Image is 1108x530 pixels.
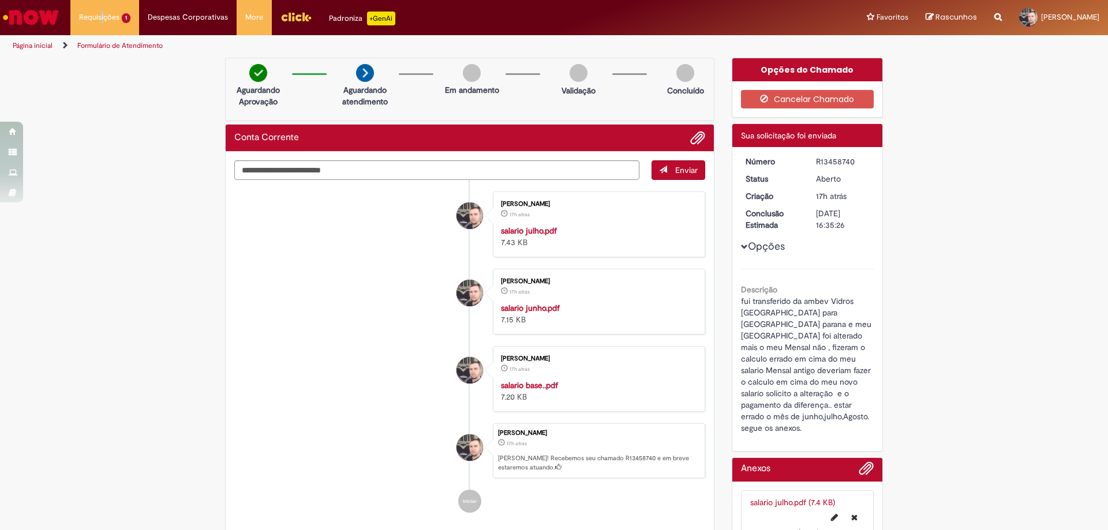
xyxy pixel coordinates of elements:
[737,156,808,167] dt: Número
[741,90,874,108] button: Cancelar Chamado
[498,454,699,472] p: [PERSON_NAME]! Recebemos seu chamado R13458740 e em breve estaremos atuando.
[816,190,870,202] div: 28/08/2025 15:35:23
[501,379,693,403] div: 7.20 KB
[510,366,530,373] span: 17h atrás
[750,497,835,508] a: salario julho.pdf (7.4 KB)
[844,508,864,527] button: Excluir salario julho.pdf
[122,13,130,23] span: 1
[510,211,530,218] span: 17h atrás
[667,85,704,96] p: Concluído
[337,84,393,107] p: Aguardando atendimento
[501,303,560,313] a: salario junho.pdf
[816,191,847,201] span: 17h atrás
[510,211,530,218] time: 28/08/2025 15:34:28
[280,8,312,25] img: click_logo_yellow_360x200.png
[562,85,596,96] p: Validação
[463,64,481,82] img: img-circle-grey.png
[456,202,483,229] div: Luan Barbosa Rabelo
[737,173,808,185] dt: Status
[570,64,587,82] img: img-circle-grey.png
[741,284,777,295] b: Descrição
[816,156,870,167] div: R13458740
[501,201,693,208] div: [PERSON_NAME]
[824,508,845,527] button: Editar nome de arquivo salario julho.pdf
[877,12,908,23] span: Favoritos
[510,288,530,295] span: 17h atrás
[1041,12,1099,22] span: [PERSON_NAME]
[741,130,836,141] span: Sua solicitação foi enviada
[501,302,693,325] div: 7.15 KB
[507,440,527,447] span: 17h atrás
[926,12,977,23] a: Rascunhos
[77,41,163,50] a: Formulário de Atendimento
[501,225,557,236] a: salario julho.pdf
[234,160,639,180] textarea: Digite sua mensagem aqui...
[816,191,847,201] time: 28/08/2025 15:35:23
[676,64,694,82] img: img-circle-grey.png
[79,12,119,23] span: Requisições
[935,12,977,22] span: Rascunhos
[249,64,267,82] img: check-circle-green.png
[1,6,61,29] img: ServiceNow
[456,280,483,306] div: Luan Barbosa Rabelo
[741,296,874,433] span: fui transferido da ambev Vidros [GEOGRAPHIC_DATA] para [GEOGRAPHIC_DATA] parana e meu [GEOGRAPHIC...
[245,12,263,23] span: More
[148,12,228,23] span: Despesas Corporativas
[737,190,808,202] dt: Criação
[501,380,558,390] a: salario base..pdf
[445,84,499,96] p: Em andamento
[741,464,770,474] h2: Anexos
[816,173,870,185] div: Aberto
[329,12,395,25] div: Padroniza
[498,430,699,437] div: [PERSON_NAME]
[507,440,527,447] time: 28/08/2025 15:35:23
[9,35,730,57] ul: Trilhas de página
[501,225,693,248] div: 7.43 KB
[501,355,693,362] div: [PERSON_NAME]
[356,64,374,82] img: arrow-next.png
[652,160,705,180] button: Enviar
[234,180,705,525] ul: Histórico de tíquete
[234,423,705,479] li: Luan Barbosa Rabelo
[816,208,870,231] div: [DATE] 16:35:26
[501,278,693,285] div: [PERSON_NAME]
[859,461,874,482] button: Adicionar anexos
[737,208,808,231] dt: Conclusão Estimada
[234,133,299,143] h2: Conta Corrente Histórico de tíquete
[690,130,705,145] button: Adicionar anexos
[13,41,53,50] a: Página inicial
[510,366,530,373] time: 28/08/2025 15:32:55
[675,165,698,175] span: Enviar
[456,434,483,461] div: Luan Barbosa Rabelo
[456,357,483,384] div: Luan Barbosa Rabelo
[510,288,530,295] time: 28/08/2025 15:33:14
[367,12,395,25] p: +GenAi
[732,58,883,81] div: Opções do Chamado
[230,84,286,107] p: Aguardando Aprovação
